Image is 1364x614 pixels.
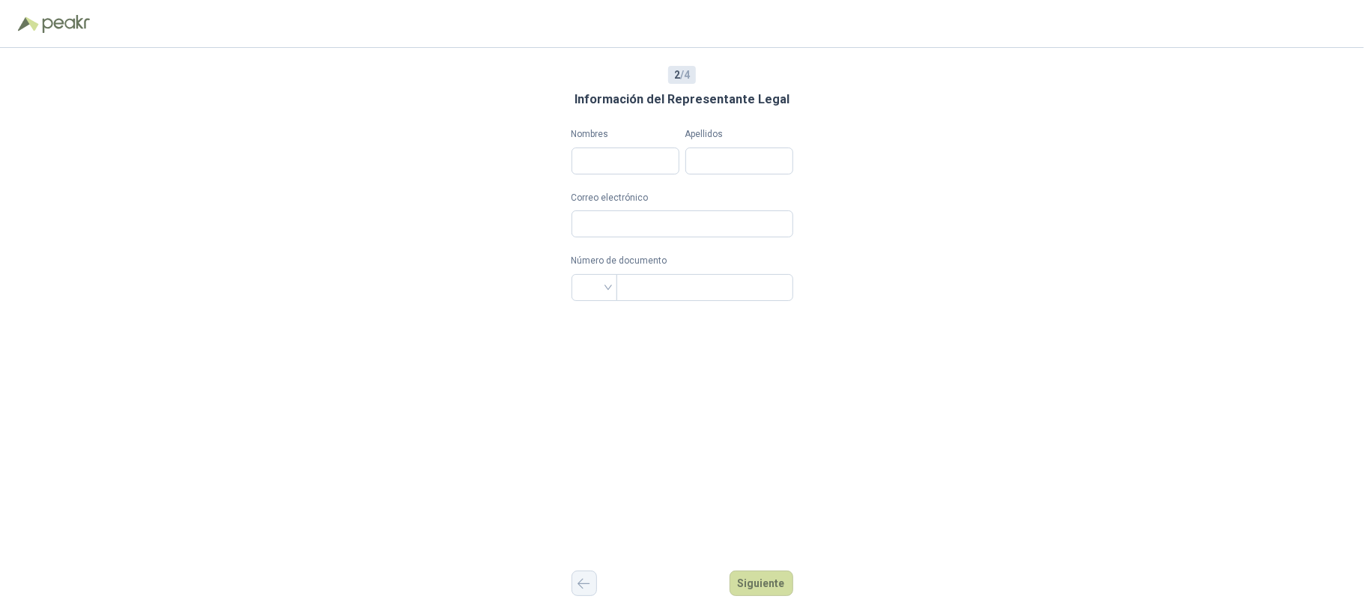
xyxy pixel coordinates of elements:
p: Número de documento [572,254,793,268]
span: / 4 [674,67,690,83]
img: Logo [18,16,39,31]
img: Peakr [42,15,90,33]
label: Apellidos [685,127,793,142]
b: 2 [674,69,680,81]
button: Siguiente [730,571,793,596]
h3: Información del Representante Legal [575,90,789,109]
label: Correo electrónico [572,191,793,205]
label: Nombres [572,127,679,142]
